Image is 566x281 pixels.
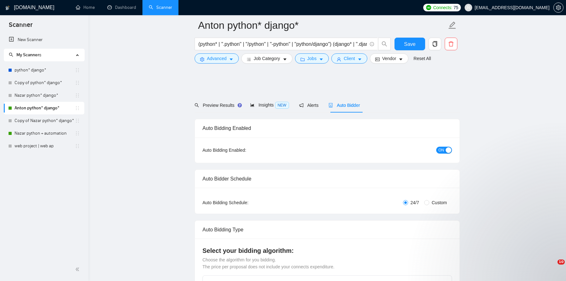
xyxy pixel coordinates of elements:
[195,103,199,107] span: search
[9,34,79,46] a: New Scanner
[4,89,84,102] li: Nazar python* django*
[454,4,458,11] span: 75
[254,55,280,62] span: Job Category
[275,102,289,109] span: NEW
[75,93,80,98] span: holder
[4,76,84,89] li: Copy of python* django*
[370,42,374,46] span: info-circle
[466,5,471,10] span: user
[76,5,95,10] a: homeHome
[429,199,449,206] span: Custom
[370,53,408,64] button: idcardVendorcaret-down
[299,103,304,107] span: notification
[375,57,380,62] span: idcard
[426,5,431,10] img: upwork-logo.png
[75,144,80,149] span: holder
[429,41,441,47] span: copy
[202,147,286,154] div: Auto Bidding Enabled:
[4,34,84,46] li: New Scanner
[378,41,390,47] span: search
[283,57,287,62] span: caret-down
[337,57,341,62] span: user
[237,102,243,108] div: Tooltip anchor
[198,40,367,48] input: Search Freelance Jobs...
[399,57,403,62] span: caret-down
[75,266,81,272] span: double-left
[75,68,80,73] span: holder
[198,17,447,33] input: Scanner name...
[328,103,360,108] span: Auto Bidder
[557,260,565,265] span: 10
[429,38,441,50] button: copy
[295,53,329,64] button: folderJobscaret-down
[9,52,13,57] span: search
[15,140,75,152] a: web project | web ap
[202,257,334,269] span: Choose the algorithm for you bidding. The price per proposal does not include your connects expen...
[207,55,226,62] span: Advanced
[4,114,84,127] li: Copy of Nazar python* django*
[202,170,452,188] div: Auto Bidder Schedule
[448,21,456,29] span: edit
[328,103,333,107] span: robot
[250,103,255,107] span: area-chart
[4,64,84,76] li: python* django*
[545,260,560,275] iframe: Intercom live chat
[250,102,289,107] span: Insights
[195,53,239,64] button: settingAdvancedcaret-down
[15,114,75,127] a: Copy of Nazar python* django*
[554,5,563,10] span: setting
[433,4,452,11] span: Connects:
[408,199,422,206] span: 24/7
[195,103,240,108] span: Preview Results
[15,89,75,102] a: Nazar python* django*
[75,80,80,85] span: holder
[553,5,563,10] a: setting
[16,52,41,58] span: My Scanners
[9,52,41,58] span: My Scanners
[300,57,305,62] span: folder
[4,102,84,114] li: Anton python* django*
[438,147,444,154] span: ON
[149,5,172,10] a: searchScanner
[413,55,431,62] a: Reset All
[307,55,317,62] span: Jobs
[15,64,75,76] a: python* django*
[75,118,80,123] span: holder
[445,41,457,47] span: delete
[75,131,80,136] span: holder
[358,57,362,62] span: caret-down
[75,106,80,111] span: holder
[4,127,84,140] li: Nazar python + automation
[344,55,355,62] span: Client
[241,53,292,64] button: barsJob Categorycaret-down
[202,246,452,255] h4: Select your bidding algorithm:
[15,76,75,89] a: Copy of python* django*
[299,103,319,108] span: Alerts
[382,55,396,62] span: Vendor
[404,40,415,48] span: Save
[378,38,391,50] button: search
[394,38,425,50] button: Save
[229,57,233,62] span: caret-down
[319,57,323,62] span: caret-down
[202,221,452,239] div: Auto Bidding Type
[553,3,563,13] button: setting
[15,102,75,114] a: Anton python* django*
[247,57,251,62] span: bars
[15,127,75,140] a: Nazar python + automation
[331,53,367,64] button: userClientcaret-down
[200,57,204,62] span: setting
[107,5,136,10] a: dashboardDashboard
[5,3,10,13] img: logo
[4,20,38,34] span: Scanner
[202,199,286,206] div: Auto Bidding Schedule:
[4,140,84,152] li: web project | web ap
[445,38,457,50] button: delete
[202,119,452,137] div: Auto Bidding Enabled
